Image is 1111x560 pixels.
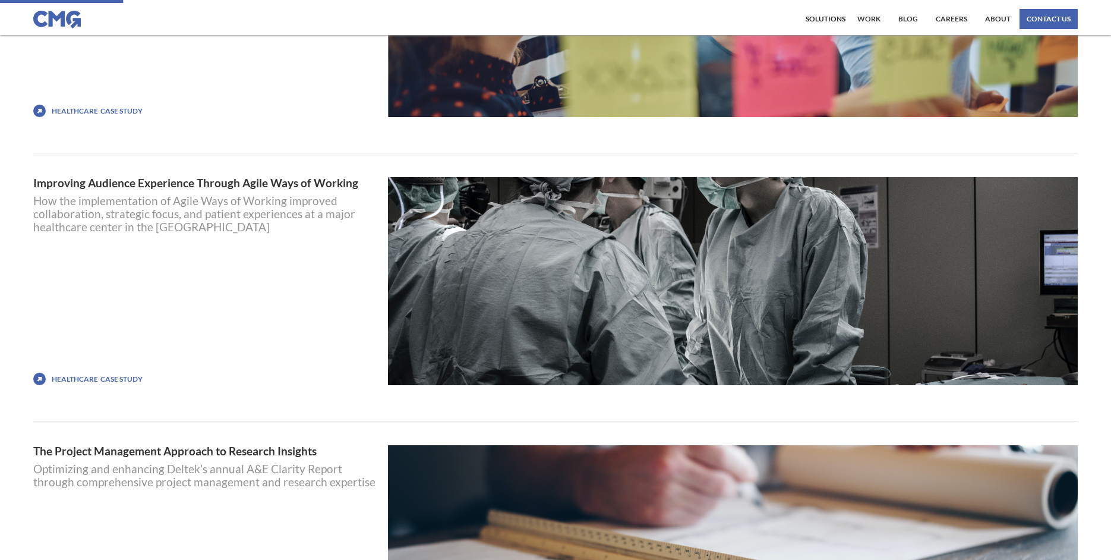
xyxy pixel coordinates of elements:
[933,9,970,29] a: Careers
[52,107,98,115] div: Healthcare
[33,11,81,29] img: CMG logo in blue.
[100,373,143,385] div: Case STUDY
[806,15,845,23] div: Solutions
[982,9,1014,29] a: About
[1027,15,1071,23] div: contact us
[895,9,921,29] a: Blog
[33,105,378,117] a: icon with arrow pointing up and to the right.HealthcareCase STUDY
[52,375,98,383] div: Healthcare
[33,177,378,188] a: Improving Audience Experience Through Agile Ways of Working
[33,373,378,385] a: icon with arrow pointing up and to the right.HealthcareCase STUDY
[33,445,378,457] a: The Project Management Approach to Research Insights
[100,105,143,117] div: Case STUDY
[33,105,46,117] img: icon with arrow pointing up and to the right.
[33,463,378,489] div: Optimizing and enhancing Deltek’s annual A&E Clarity Report through comprehensive project managem...
[854,9,883,29] a: work
[33,373,46,385] img: icon with arrow pointing up and to the right.
[33,194,378,234] div: How the implementation of Agile Ways of Working improved collaboration, strategic focus, and pati...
